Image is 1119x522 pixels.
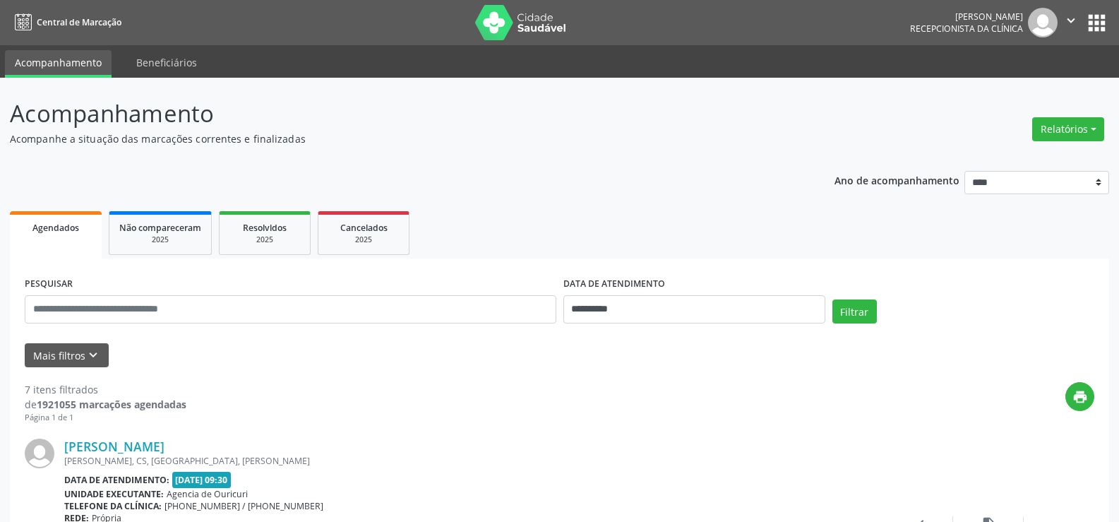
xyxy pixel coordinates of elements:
div: 2025 [229,235,300,245]
p: Acompanhamento [10,96,779,131]
span: Central de Marcação [37,16,121,28]
a: Acompanhamento [5,50,112,78]
a: [PERSON_NAME] [64,439,164,454]
label: DATA DE ATENDIMENTO [563,273,665,295]
button: print [1065,382,1094,411]
a: Central de Marcação [10,11,121,34]
i:  [1063,13,1079,28]
label: PESQUISAR [25,273,73,295]
p: Acompanhe a situação das marcações correntes e finalizadas [10,131,779,146]
i: keyboard_arrow_down [85,348,101,363]
button:  [1058,8,1084,37]
span: Recepcionista da clínica [910,23,1023,35]
div: 2025 [328,235,399,245]
button: Relatórios [1032,117,1104,141]
button: apps [1084,11,1109,35]
span: Cancelados [340,222,388,234]
span: Não compareceram [119,222,201,234]
span: [DATE] 09:30 [172,472,232,488]
button: Filtrar [832,299,877,324]
button: Mais filtroskeyboard_arrow_down [25,343,109,368]
div: 2025 [119,235,201,245]
div: [PERSON_NAME], CS, [GEOGRAPHIC_DATA], [PERSON_NAME] [64,455,882,467]
strong: 1921055 marcações agendadas [37,398,186,411]
a: Beneficiários [126,50,207,75]
span: Agencia de Ouricuri [167,488,248,500]
i: print [1072,389,1088,405]
img: img [25,439,54,468]
p: Ano de acompanhamento [834,171,959,189]
span: Resolvidos [243,222,287,234]
div: Página 1 de 1 [25,412,186,424]
b: Telefone da clínica: [64,500,162,512]
div: de [25,397,186,412]
span: Agendados [32,222,79,234]
div: [PERSON_NAME] [910,11,1023,23]
span: [PHONE_NUMBER] / [PHONE_NUMBER] [164,500,323,512]
b: Unidade executante: [64,488,164,500]
div: 7 itens filtrados [25,382,186,397]
b: Data de atendimento: [64,474,169,486]
img: img [1028,8,1058,37]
